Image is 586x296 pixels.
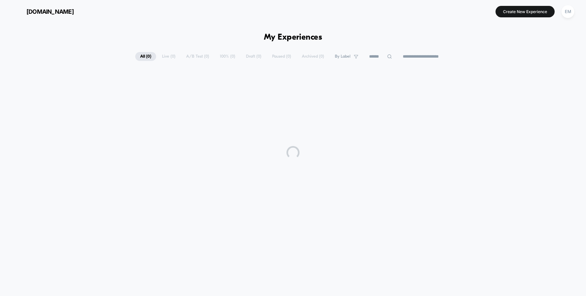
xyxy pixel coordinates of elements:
span: By Label [335,54,350,59]
span: [DOMAIN_NAME] [26,8,74,15]
button: EM [560,5,576,18]
button: [DOMAIN_NAME] [10,6,76,17]
button: Create New Experience [496,6,555,17]
h1: My Experiences [264,33,322,42]
span: All ( 0 ) [135,52,156,61]
div: EM [562,5,574,18]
